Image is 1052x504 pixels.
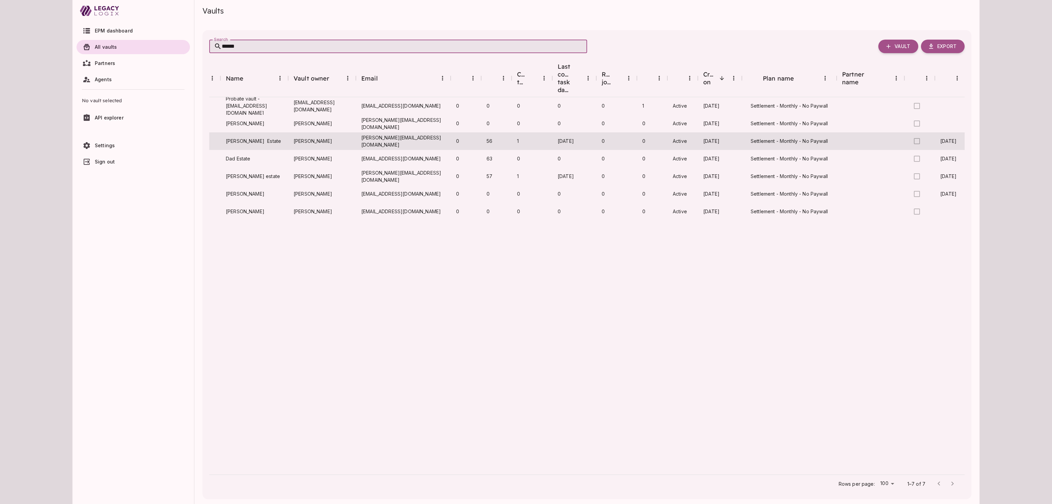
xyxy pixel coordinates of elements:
[673,102,687,109] span: Active
[602,120,605,127] div: 0
[456,72,468,84] button: Sort
[294,208,332,215] span: [PERSON_NAME]
[214,37,228,42] label: Search
[552,63,596,94] div: Last completed task date
[716,72,728,84] button: Sort
[642,120,645,127] span: 0
[77,111,190,125] a: API explorer
[839,480,875,487] p: Rows per page:
[226,95,283,116] span: Probate vault - [EMAIL_ADDRESS][DOMAIN_NAME]
[170,63,220,94] div: Actions
[95,115,124,120] span: API explorer
[940,155,957,162] span: 3/23/2025 6:35:14 AM
[487,137,492,145] div: 56
[703,191,720,197] span: 1/21/2025 6:30:10 PM
[728,72,740,84] button: Menu
[361,102,441,109] span: [EMAIL_ADDRESS][DOMAIN_NAME]
[742,168,837,185] div: Settlement - Monthly - No Paywall
[361,116,445,131] span: [PERSON_NAME][EMAIL_ADDRESS][DOMAIN_NAME]
[467,72,479,84] button: Menu
[890,72,902,84] button: Menu
[642,173,645,180] span: 0
[602,102,605,109] div: 0
[673,173,687,180] span: Active
[742,132,837,150] div: Settlement - Monthly - No Paywall
[517,173,519,180] div: 1
[921,72,933,84] button: Menu
[940,191,957,197] span: 1/21/2025 6:31:54 PM
[742,97,837,115] div: Settlement - Monthly - No Paywall
[487,120,490,127] div: 0
[667,63,698,94] div: Status
[742,115,837,132] div: Settlement - Monthly - No Paywall
[596,63,637,94] div: Remaining jobs
[517,137,519,145] div: 1
[558,102,561,109] div: 0
[878,40,918,53] button: Vault
[951,72,963,84] button: Menu
[226,190,264,197] span: [PERSON_NAME]
[456,102,459,109] div: 0
[703,155,720,162] span: 3/23/2025 6:34:09 AM
[95,60,115,66] span: Partners
[742,150,837,168] div: Settlement - Monthly - No Paywall
[77,138,190,153] a: Settings
[684,72,696,84] button: Menu
[673,137,687,145] span: Active
[940,72,952,84] button: Sort
[642,191,645,197] span: 0
[763,74,794,82] div: Plan name
[602,208,605,215] div: 0
[226,208,264,215] span: [PERSON_NAME]
[481,63,512,94] div: Task count
[703,208,720,215] span: 12/18/2024 4:37:45 PM
[904,63,935,94] div: Paid by partner
[602,155,605,162] div: 0
[517,70,527,86] div: Completed tasks
[361,190,441,197] span: [EMAIL_ADDRESS][DOMAIN_NAME]
[95,44,117,50] span: All vaults
[940,138,957,145] span: 7/8/2025 3:22:20 PM
[517,102,520,109] div: 0
[487,155,492,162] div: 63
[378,72,389,84] button: Sort
[220,63,288,94] div: Name
[637,63,667,94] div: Vault item count
[288,63,356,94] div: Vault owner
[456,208,459,215] div: 0
[921,40,965,53] button: Export
[77,72,190,87] a: Agents
[602,190,605,197] div: 0
[558,120,561,127] div: 0
[77,155,190,169] a: Sign out
[558,63,571,94] div: Last completed task date
[582,72,594,84] button: Menu
[517,120,520,127] div: 0
[451,63,481,94] div: Agent tasks
[487,102,490,109] div: 0
[842,70,879,86] div: Partner name
[294,74,329,82] div: Vault owner
[342,72,354,84] button: Menu
[294,99,350,113] span: [EMAIL_ADDRESS][DOMAIN_NAME]
[244,72,255,84] button: Sort
[642,103,644,109] span: 1
[642,155,645,162] span: 0
[487,190,490,197] div: 0
[95,143,115,148] span: Settings
[294,173,332,180] span: [PERSON_NAME]
[527,72,538,84] button: Sort
[206,72,218,84] button: Menu
[878,479,897,488] div: 100
[558,173,574,180] div: 3/05/2025
[673,155,687,162] span: Active
[602,70,611,86] div: Remaining jobs
[361,74,378,82] div: Email
[558,137,574,145] div: 7/08/2025
[538,72,550,84] button: Menu
[95,28,133,34] span: EPM dashboard
[703,138,720,145] span: 7/8/2025 3:21:38 PM
[742,203,837,220] div: Settlement - Monthly - No Paywall
[226,155,251,162] span: Dad Estate
[294,120,332,127] span: [PERSON_NAME]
